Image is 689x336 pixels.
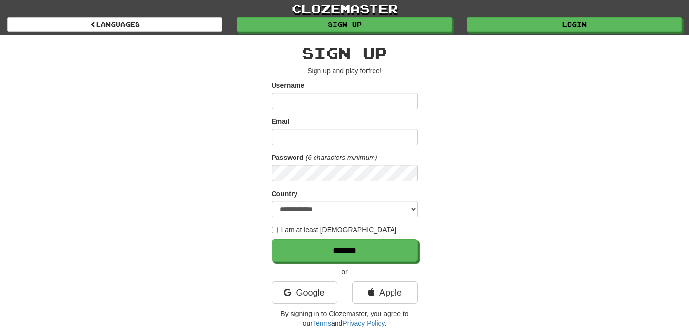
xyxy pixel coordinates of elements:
a: Languages [7,17,222,32]
a: Apple [352,281,418,304]
label: I am at least [DEMOGRAPHIC_DATA] [272,225,397,235]
a: Terms [313,319,331,327]
a: Privacy Policy [342,319,384,327]
em: (6 characters minimum) [306,154,377,161]
p: By signing in to Clozemaster, you agree to our and . [272,309,418,328]
label: Country [272,189,298,198]
label: Email [272,117,290,126]
u: free [368,67,380,75]
a: Login [467,17,682,32]
p: or [272,267,418,277]
label: Password [272,153,304,162]
h2: Sign up [272,45,418,61]
input: I am at least [DEMOGRAPHIC_DATA] [272,227,278,233]
label: Username [272,80,305,90]
a: Google [272,281,337,304]
a: Sign up [237,17,452,32]
p: Sign up and play for ! [272,66,418,76]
